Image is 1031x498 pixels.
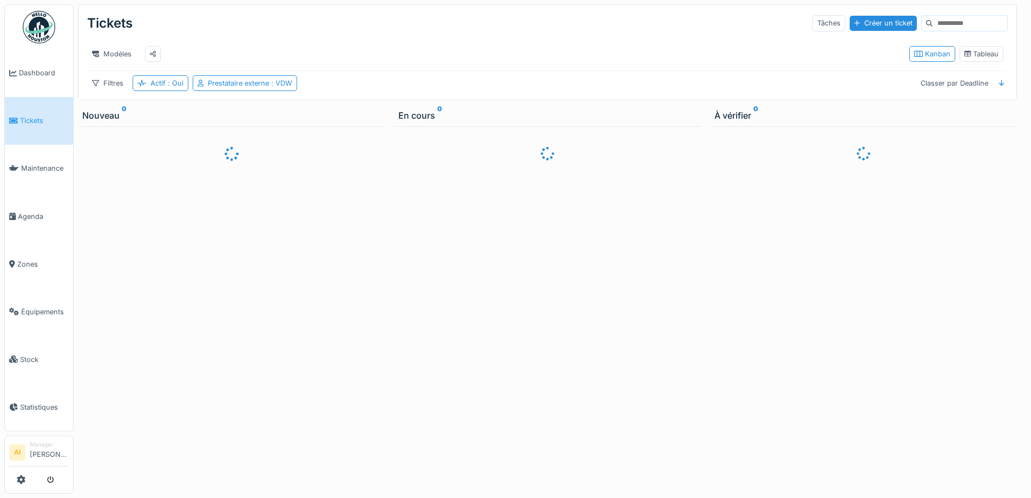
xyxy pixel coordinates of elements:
[753,109,758,122] sup: 0
[437,109,442,122] sup: 0
[5,288,73,335] a: Équipements
[87,9,133,37] div: Tickets
[87,46,136,62] div: Modèles
[82,109,381,122] div: Nouveau
[812,15,845,31] div: Tâches
[914,49,950,59] div: Kanban
[122,109,127,122] sup: 0
[150,78,183,88] div: Actif
[9,444,25,461] li: AI
[916,75,993,91] div: Classer par Deadline
[5,97,73,145] a: Tickets
[87,75,128,91] div: Filtres
[208,78,292,88] div: Prestataire externe
[5,49,73,97] a: Dashboard
[269,79,292,87] span: : VDW
[21,163,69,173] span: Maintenance
[21,307,69,317] span: Équipements
[398,109,697,122] div: En cours
[17,259,69,269] span: Zones
[9,441,69,467] a: AI Manager[PERSON_NAME]
[20,402,69,412] span: Statistiques
[850,16,917,30] div: Créer un ticket
[5,145,73,192] a: Maintenance
[23,11,55,43] img: Badge_color-CXgf-gQk.svg
[19,68,69,78] span: Dashboard
[5,383,73,431] a: Statistiques
[20,354,69,365] span: Stock
[18,211,69,222] span: Agenda
[964,49,999,59] div: Tableau
[5,335,73,383] a: Stock
[166,79,183,87] span: : Oui
[5,192,73,240] a: Agenda
[20,115,69,126] span: Tickets
[30,441,69,449] div: Manager
[5,240,73,288] a: Zones
[30,441,69,464] li: [PERSON_NAME]
[714,109,1013,122] div: À vérifier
